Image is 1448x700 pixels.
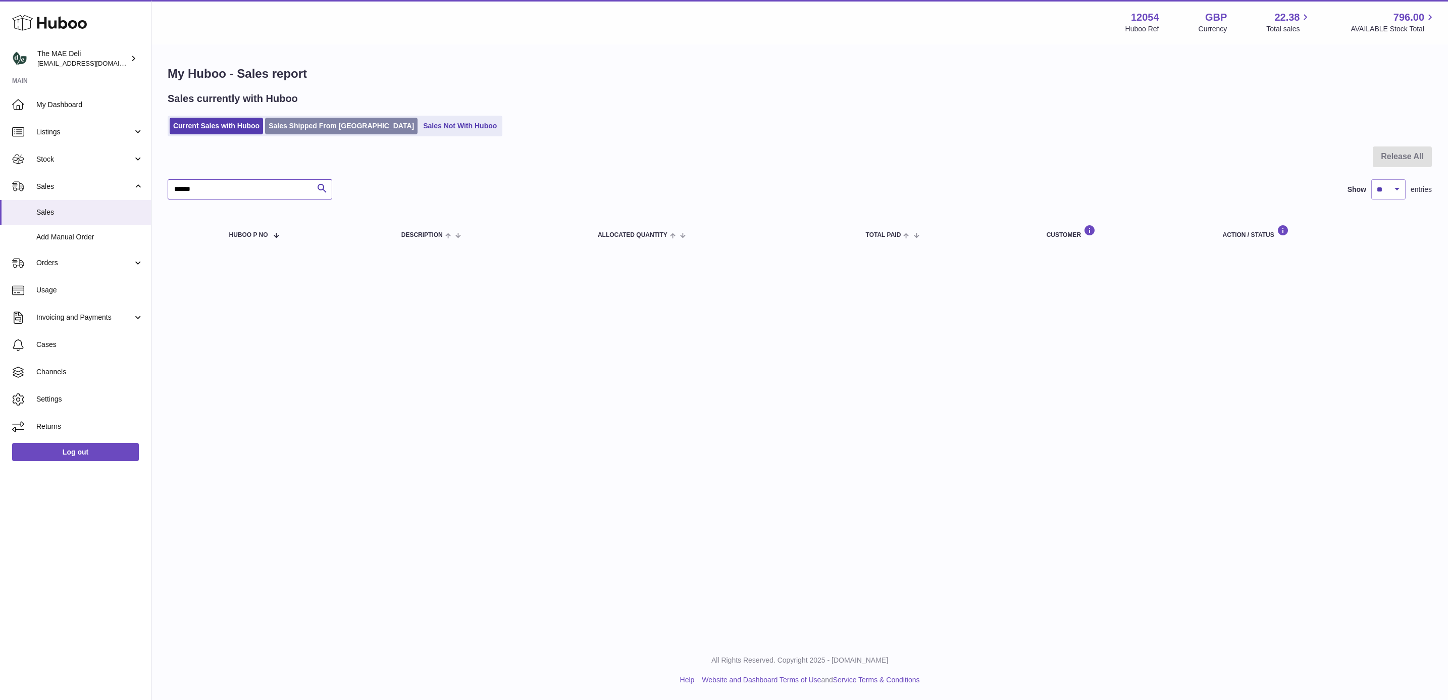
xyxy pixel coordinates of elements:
img: logistics@deliciouslyella.com [12,51,27,66]
span: Returns [36,422,143,431]
span: Cases [36,340,143,349]
strong: GBP [1205,11,1227,24]
span: Total sales [1266,24,1311,34]
label: Show [1348,185,1366,194]
span: Huboo P no [229,232,268,238]
a: Website and Dashboard Terms of Use [702,676,821,684]
a: Log out [12,443,139,461]
span: entries [1411,185,1432,194]
a: Sales Shipped From [GEOGRAPHIC_DATA] [265,118,418,134]
span: Total paid [866,232,901,238]
span: ALLOCATED Quantity [598,232,667,238]
strong: 12054 [1131,11,1159,24]
div: Action / Status [1222,225,1422,238]
span: 22.38 [1274,11,1300,24]
h1: My Huboo - Sales report [168,66,1432,82]
span: My Dashboard [36,100,143,110]
span: Usage [36,285,143,295]
span: Description [401,232,443,238]
div: Huboo Ref [1125,24,1159,34]
span: 796.00 [1393,11,1424,24]
a: 22.38 Total sales [1266,11,1311,34]
span: Invoicing and Payments [36,313,133,322]
span: Add Manual Order [36,232,143,242]
a: Current Sales with Huboo [170,118,263,134]
span: Channels [36,367,143,377]
a: Sales Not With Huboo [420,118,500,134]
div: Currency [1199,24,1227,34]
a: Service Terms & Conditions [833,676,920,684]
div: Customer [1047,225,1203,238]
a: Help [680,676,695,684]
span: Sales [36,182,133,191]
a: 796.00 AVAILABLE Stock Total [1351,11,1436,34]
span: Settings [36,394,143,404]
span: [EMAIL_ADDRESS][DOMAIN_NAME] [37,59,148,67]
span: Listings [36,127,133,137]
div: The MAE Deli [37,49,128,68]
h2: Sales currently with Huboo [168,92,298,106]
span: Orders [36,258,133,268]
span: AVAILABLE Stock Total [1351,24,1436,34]
p: All Rights Reserved. Copyright 2025 - [DOMAIN_NAME] [160,656,1440,665]
span: Sales [36,208,143,217]
li: and [698,675,919,685]
span: Stock [36,155,133,164]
